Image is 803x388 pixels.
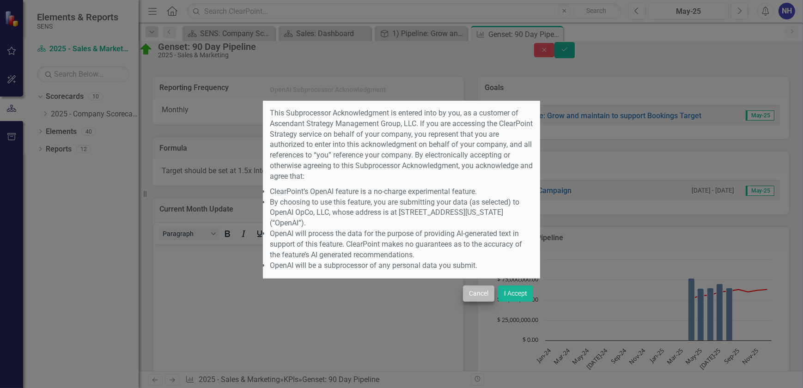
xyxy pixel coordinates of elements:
[270,86,386,93] div: OpenAI Subprocessor Acknowledgment
[270,197,533,229] li: By choosing to use this feature, you are submitting your data (as selected) to OpenAI OpCo, LLC, ...
[270,229,533,261] li: OpenAI will process the data for the purpose of providing AI-generated text in support of this fe...
[270,187,533,197] li: ClearPoint’s OpenAI feature is a no-charge experimental feature.
[270,108,533,182] p: This Subprocessor Acknowledgment is entered into by you, as a customer of Ascendant Strategy Mana...
[270,261,533,271] li: OpenAI will be a subprocessor of any personal data you submit.
[498,285,533,302] button: I Accept
[463,285,494,302] button: Cancel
